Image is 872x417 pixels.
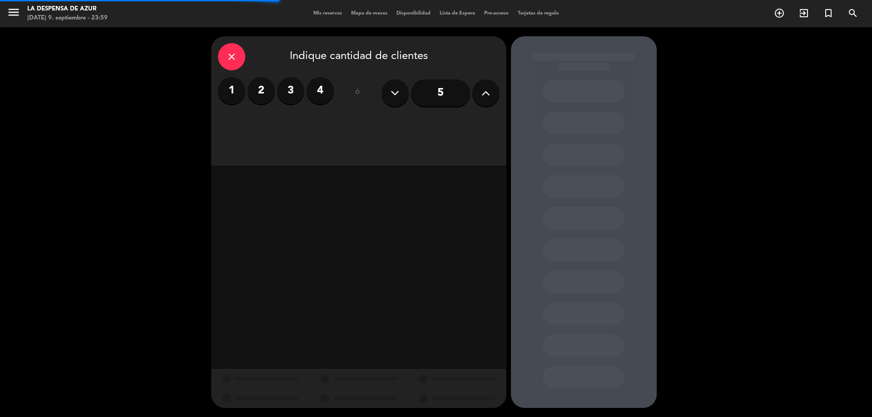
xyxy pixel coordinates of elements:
[392,11,435,16] span: Disponibilidad
[774,8,785,19] i: add_circle_outline
[823,8,834,19] i: turned_in_not
[513,11,564,16] span: Tarjetas de regalo
[343,77,372,109] div: ó
[7,5,20,19] i: menu
[435,11,480,16] span: Lista de Espera
[218,77,245,104] label: 1
[27,5,108,14] div: La Despensa de Azur
[307,77,334,104] label: 4
[248,77,275,104] label: 2
[226,51,237,62] i: close
[798,8,809,19] i: exit_to_app
[480,11,513,16] span: Pre-acceso
[309,11,347,16] span: Mis reservas
[847,8,858,19] i: search
[218,43,500,70] div: Indique cantidad de clientes
[347,11,392,16] span: Mapa de mesas
[7,5,20,22] button: menu
[27,14,108,23] div: [DATE] 9. septiembre - 23:59
[277,77,304,104] label: 3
